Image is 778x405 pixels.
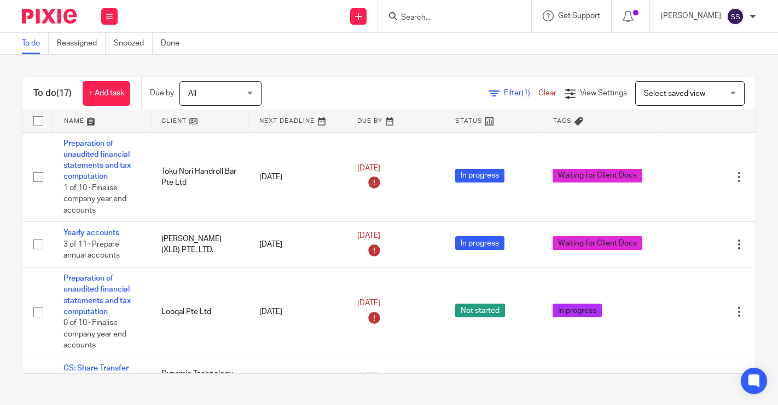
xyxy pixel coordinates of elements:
td: Toku Nori Handroll Bar Pte Ltd [150,132,248,222]
span: Waiting for Client Docs [553,169,642,182]
a: CS: Share Transfer [63,364,129,372]
span: (1) [521,89,530,97]
td: [DATE] [248,132,346,222]
a: To do [22,33,49,54]
span: View Settings [580,89,627,97]
input: Search [400,13,498,23]
span: Tags [553,118,572,124]
span: 3 of 11 · Prepare annual accounts [63,241,120,260]
span: In progress [455,169,504,182]
td: [DATE] [248,222,346,267]
td: [PERSON_NAME] (XLB) PTE. LTD. [150,222,248,267]
span: Select saved view [644,90,705,98]
span: All [188,90,196,98]
span: [DATE] [357,299,380,307]
span: 0 of 10 · Finalise company year end accounts [63,319,126,349]
h1: To do [33,88,72,99]
a: Preparation of unaudited financial statements and tax computation [63,140,131,181]
span: [DATE] [357,164,380,172]
span: [DATE] [357,232,380,239]
span: (17) [56,89,72,98]
p: [PERSON_NAME] [661,10,721,21]
td: [DATE] [248,267,346,357]
a: Yearly accounts [63,229,119,237]
a: + Add task [83,81,130,106]
span: In progress [455,236,504,250]
span: 1 of 10 · Finalise company year end accounts [63,184,126,214]
img: Pixie [22,9,77,24]
td: Looqal Pte Ltd [150,267,248,357]
a: Preparation of unaudited financial statements and tax computation [63,275,131,316]
a: Snoozed [114,33,153,54]
a: Reassigned [57,33,106,54]
a: Clear [538,89,556,97]
p: Due by [150,88,174,99]
span: Waiting for Client Docs [553,236,642,250]
span: Filter [504,89,538,97]
img: svg%3E [727,8,744,25]
span: Get Support [558,12,600,20]
span: [DATE] [357,373,380,380]
span: Not started [455,304,505,317]
a: Done [161,33,188,54]
span: In progress [553,304,602,317]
